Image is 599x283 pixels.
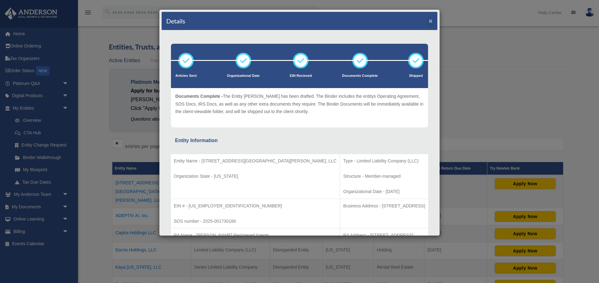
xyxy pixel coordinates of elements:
[429,17,433,24] button: ×
[343,188,425,196] p: Organizational Date - [DATE]
[343,157,425,165] p: Type - Limited Liability Company (LLC)
[408,73,424,79] p: Shipped
[343,202,425,210] p: Business Address - [STREET_ADDRESS]
[290,73,312,79] p: EIN Recieved
[166,17,185,25] h4: Details
[174,217,337,225] p: SOS number - 2025-001730166
[343,231,425,239] p: RA Address - [STREET_ADDRESS]
[175,92,424,116] p: The Entity [PERSON_NAME] has been drafted. The Binder includes the entitys Operating Agreement, S...
[175,73,197,79] p: Articles Sent
[174,202,337,210] p: EIN # - [US_EMPLOYER_IDENTIFICATION_NUMBER]
[175,136,424,145] div: Entity Information
[174,172,337,180] p: Organization State - [US_STATE]
[175,94,223,99] span: Documents Complete -
[227,73,260,79] p: Organizational Date
[174,231,337,239] p: RA Name - [PERSON_NAME] Registered Agents
[342,73,378,79] p: Documents Complete
[343,172,425,180] p: Structure - Member-managed
[174,157,337,165] p: Entity Name - [STREET_ADDRESS][GEOGRAPHIC_DATA][PERSON_NAME], LLC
